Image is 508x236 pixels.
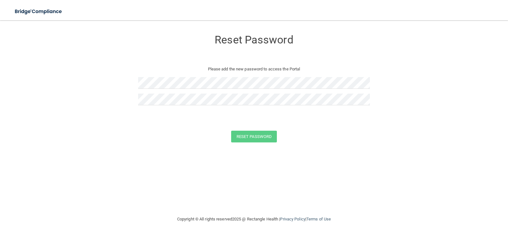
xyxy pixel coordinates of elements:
[138,209,370,229] div: Copyright © All rights reserved 2025 @ Rectangle Health | |
[306,217,331,221] a: Terms of Use
[231,131,277,142] button: Reset Password
[138,34,370,46] h3: Reset Password
[280,217,305,221] a: Privacy Policy
[143,65,365,73] p: Please add the new password to access the Portal
[10,5,68,18] img: bridge_compliance_login_screen.278c3ca4.svg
